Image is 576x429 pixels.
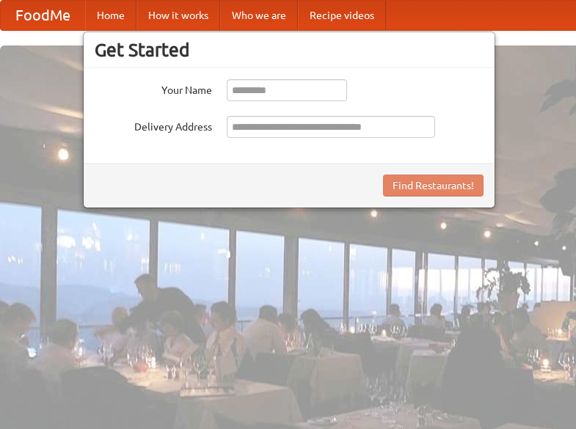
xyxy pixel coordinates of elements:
[95,39,484,61] h3: Get Started
[85,1,136,30] a: Home
[136,1,220,30] a: How it works
[298,1,386,30] a: Recipe videos
[1,1,85,30] a: FoodMe
[383,175,484,197] button: Find Restaurants!
[95,79,212,98] label: Your Name
[220,1,298,30] a: Who we are
[95,116,212,134] label: Delivery Address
